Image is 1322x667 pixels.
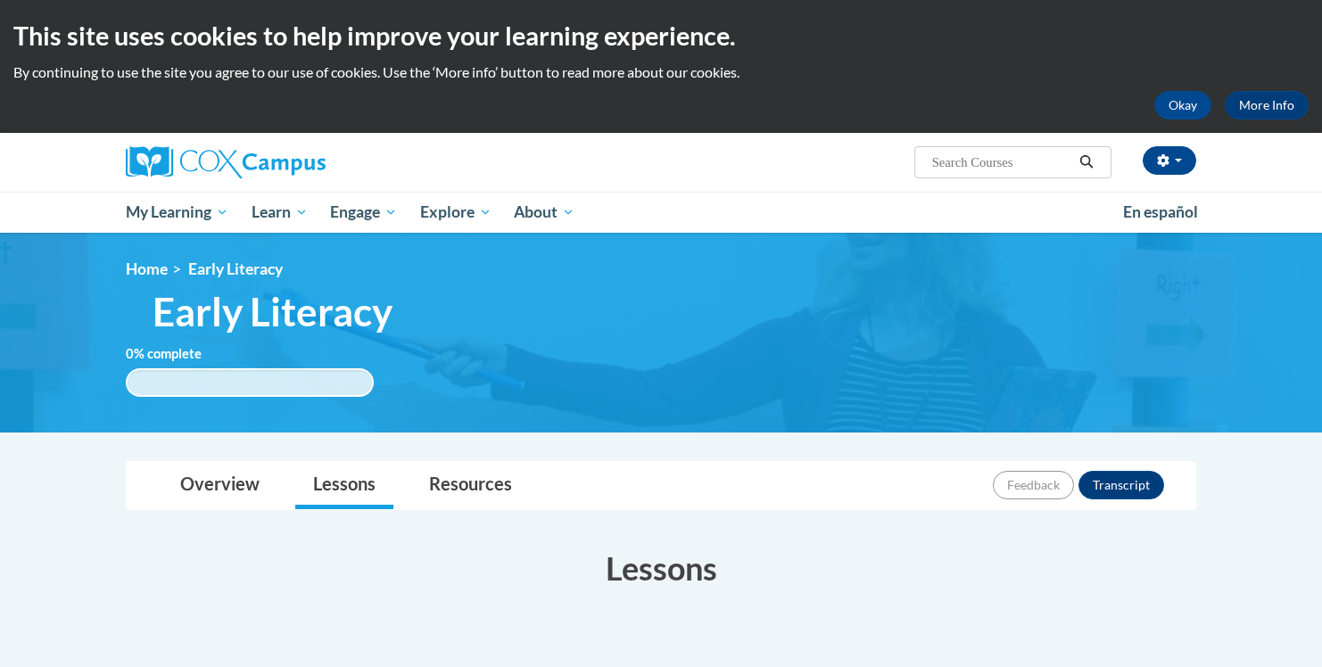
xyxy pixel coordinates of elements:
a: Explore [409,192,503,233]
a: Home [126,259,168,278]
a: En español [1111,194,1210,231]
a: My Learning [114,192,240,233]
a: Resources [411,462,530,509]
a: More Info [1225,91,1309,119]
span: 0 [126,346,134,361]
input: Search Courses [930,152,1073,173]
a: Overview [162,462,277,509]
span: Learn [252,202,308,223]
a: About [503,192,587,233]
a: Lessons [295,462,393,509]
button: Search [1073,152,1100,173]
button: Feedback [993,471,1074,499]
span: En español [1123,202,1198,221]
a: Engage [318,192,409,233]
h3: Lessons [126,546,1196,590]
a: Cox Campus [126,146,465,178]
span: Engage [330,202,397,223]
div: Main menu [99,192,1223,233]
button: Transcript [1078,471,1164,499]
button: Account Settings [1143,146,1196,175]
span: About [514,202,574,223]
span: Explore [420,202,492,223]
button: Okay [1154,91,1211,119]
label: % complete [126,344,228,364]
p: By continuing to use the site you agree to our use of cookies. Use the ‘More info’ button to read... [13,62,1309,82]
span: My Learning [126,202,228,223]
img: Cox Campus [126,146,326,178]
h2: This site uses cookies to help improve your learning experience. [13,18,1309,54]
a: Learn [240,192,319,233]
span: Early Literacy [188,259,283,278]
span: Early Literacy [153,288,392,335]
